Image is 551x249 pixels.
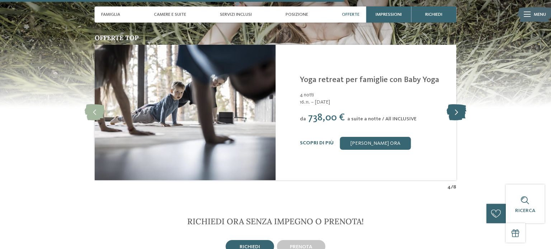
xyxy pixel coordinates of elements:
[447,183,451,191] span: 4
[425,12,442,17] span: richiedi
[101,12,120,17] span: Famiglia
[515,208,535,213] span: Ricerca
[451,183,453,191] span: /
[300,116,306,121] span: da
[300,76,439,84] a: Yoga retreat per famiglie con Baby Yoga
[300,99,448,106] span: 16.11. – [DATE]
[453,183,456,191] span: 8
[220,12,252,17] span: Servizi inclusi
[154,12,186,17] span: Camere e Suite
[308,113,345,123] span: 738,00 €
[95,45,275,180] img: Yoga retreat per famiglie con Baby Yoga
[376,12,402,17] span: Impressioni
[300,92,314,97] span: 4 notti
[187,216,364,226] span: RICHIEDI ORA SENZA IMPEGNO O PRENOTA!
[95,34,139,42] span: Offerte top
[286,12,308,17] span: Posizione
[347,116,416,121] span: a suite a notte / All INCLUSIVE
[300,140,334,145] a: Scopri di più
[340,137,411,150] a: [PERSON_NAME] ora
[342,12,359,17] span: Offerte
